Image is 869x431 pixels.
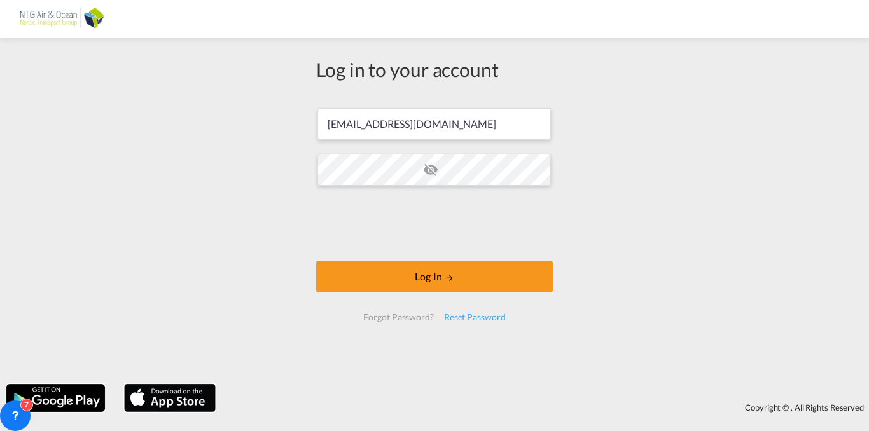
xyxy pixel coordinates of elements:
div: Copyright © . All Rights Reserved [222,397,869,418]
button: LOGIN [316,261,553,292]
img: apple.png [123,383,217,413]
div: Forgot Password? [358,306,438,329]
md-icon: icon-eye-off [423,162,438,177]
input: Enter email/phone number [317,108,551,140]
img: google.png [5,383,106,413]
div: Log in to your account [316,56,553,83]
div: Reset Password [439,306,511,329]
img: af31b1c0b01f11ecbc353f8e72265e29.png [19,5,105,34]
iframe: reCAPTCHA [338,198,531,248]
